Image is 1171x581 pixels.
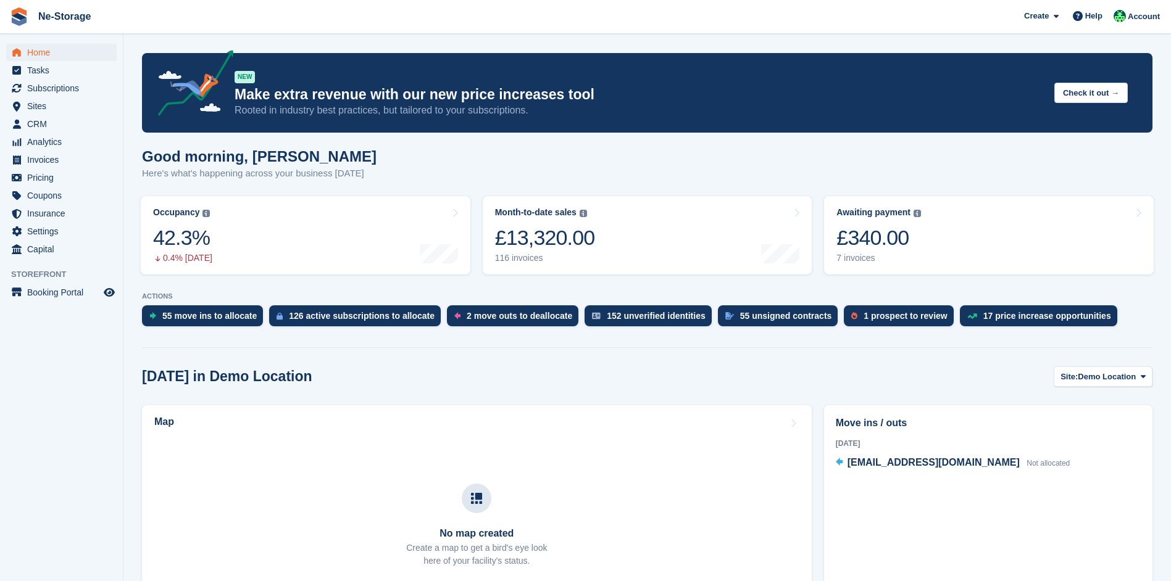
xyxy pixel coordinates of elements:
a: menu [6,44,117,61]
span: Not allocated [1027,459,1070,468]
div: 2 move outs to deallocate [467,311,572,321]
div: Awaiting payment [836,207,911,218]
span: Tasks [27,62,101,79]
p: Make extra revenue with our new price increases tool [235,86,1044,104]
a: 55 move ins to allocate [142,305,269,332]
a: menu [6,115,117,133]
div: 152 unverified identities [607,311,706,321]
div: 1 prospect to review [864,311,947,321]
a: menu [6,97,117,115]
a: menu [6,223,117,240]
img: contract_signature_icon-13c848040528278c33f63329250d36e43548de30e8caae1d1a13099fd9432cc5.svg [725,312,734,319]
a: menu [6,169,117,186]
img: icon-info-grey-7440780725fd019a000dd9b08b2336e03edf1995a4989e88bcd33f0948082b44.svg [202,210,210,217]
img: active_subscription_to_allocate_icon-d502201f5373d7db506a760aba3b589e785aa758c864c3986d89f69b8ff3... [277,312,283,320]
a: menu [6,241,117,258]
a: Month-to-date sales £13,320.00 116 invoices [483,196,812,274]
div: 126 active subscriptions to allocate [289,311,435,321]
p: Here's what's happening across your business [DATE] [142,167,377,181]
span: Account [1128,10,1160,23]
button: Check it out → [1054,83,1128,103]
a: 1 prospect to review [844,305,959,332]
div: Occupancy [153,207,199,218]
div: 55 unsigned contracts [740,311,832,321]
span: Storefront [11,268,123,281]
span: Help [1085,10,1102,22]
div: 55 move ins to allocate [162,311,257,321]
span: Create [1024,10,1049,22]
div: [DATE] [836,438,1141,449]
img: Jay Johal [1114,10,1126,22]
img: price_increase_opportunities-93ffe204e8149a01c8c9dc8f82e8f89637d9d84a8eef4429ea346261dce0b2c0.svg [967,313,977,319]
img: move_outs_to_deallocate_icon-f764333ba52eb49d3ac5e1228854f67142a1ed5810a6f6cc68b1a99e826820c5.svg [454,312,460,319]
div: NEW [235,71,255,83]
h2: Map [154,416,174,427]
div: £340.00 [836,225,921,250]
div: 17 price increase opportunities [983,311,1111,321]
button: Site: Demo Location [1054,366,1152,387]
img: map-icn-33ee37083ee616e46c38cad1a60f524a97daa1e2b2c8c0bc3eb3415660979fc1.svg [471,493,482,504]
span: [EMAIL_ADDRESS][DOMAIN_NAME] [848,457,1020,468]
span: Site: [1061,371,1078,383]
span: Settings [27,223,101,240]
span: CRM [27,115,101,133]
img: stora-icon-8386f47178a22dfd0bd8f6a31ec36ba5ce8667c1dd55bd0f319d3a0aa187defe.svg [10,7,28,26]
a: menu [6,62,117,79]
a: menu [6,187,117,204]
a: Occupancy 42.3% 0.4% [DATE] [141,196,470,274]
img: prospect-51fa495bee0391a8d652442698ab0144808aea92771e9ea1ae160a38d050c398.svg [851,312,857,319]
span: Sites [27,97,101,115]
span: Capital [27,241,101,258]
a: menu [6,205,117,222]
span: Coupons [27,187,101,204]
img: price-adjustments-announcement-icon-8257ccfd72463d97f412b2fc003d46551f7dbcb40ab6d574587a9cd5c0d94... [148,50,234,120]
h2: [DATE] in Demo Location [142,368,312,385]
p: Create a map to get a bird's eye look here of your facility's status. [406,542,547,567]
a: Awaiting payment £340.00 7 invoices [824,196,1154,274]
a: 152 unverified identities [585,305,718,332]
a: 2 move outs to deallocate [447,305,585,332]
img: verify_identity-adf6edd0f0f0b5bbfe63781bf79b02c33cf7c696d77639b501bdc392416b5a36.svg [592,312,601,319]
span: Home [27,44,101,61]
span: Pricing [27,169,101,186]
a: menu [6,284,117,301]
span: Analytics [27,133,101,150]
a: [EMAIL_ADDRESS][DOMAIN_NAME] Not allocated [836,455,1070,471]
p: Rooted in industry best practices, but tailored to your subscriptions. [235,104,1044,117]
a: menu [6,151,117,168]
a: 126 active subscriptions to allocate [269,305,447,332]
span: Insurance [27,205,101,222]
a: 17 price increase opportunities [960,305,1123,332]
span: Demo Location [1078,371,1136,383]
img: move_ins_to_allocate_icon-fdf77a2bb77ea45bf5b3d319d69a93e2d87916cf1d5bf7949dd705db3b84f3ca.svg [149,312,156,319]
h1: Good morning, [PERSON_NAME] [142,148,377,165]
h2: Move ins / outs [836,416,1141,431]
div: 116 invoices [495,253,595,263]
div: Month-to-date sales [495,207,577,218]
a: Preview store [102,285,117,300]
a: Ne-Storage [33,6,96,27]
a: menu [6,80,117,97]
div: 42.3% [153,225,212,250]
div: £13,320.00 [495,225,595,250]
span: Invoices [27,151,101,168]
a: menu [6,133,117,150]
a: 55 unsigned contracts [718,305,844,332]
div: 7 invoices [836,253,921,263]
span: Booking Portal [27,284,101,301]
h3: No map created [406,528,547,539]
img: icon-info-grey-7440780725fd019a000dd9b08b2336e03edf1995a4989e88bcd33f0948082b44.svg [914,210,921,217]
span: Subscriptions [27,80,101,97]
img: icon-info-grey-7440780725fd019a000dd9b08b2336e03edf1995a4989e88bcd33f0948082b44.svg [580,210,587,217]
div: 0.4% [DATE] [153,253,212,263]
p: ACTIONS [142,292,1152,300]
